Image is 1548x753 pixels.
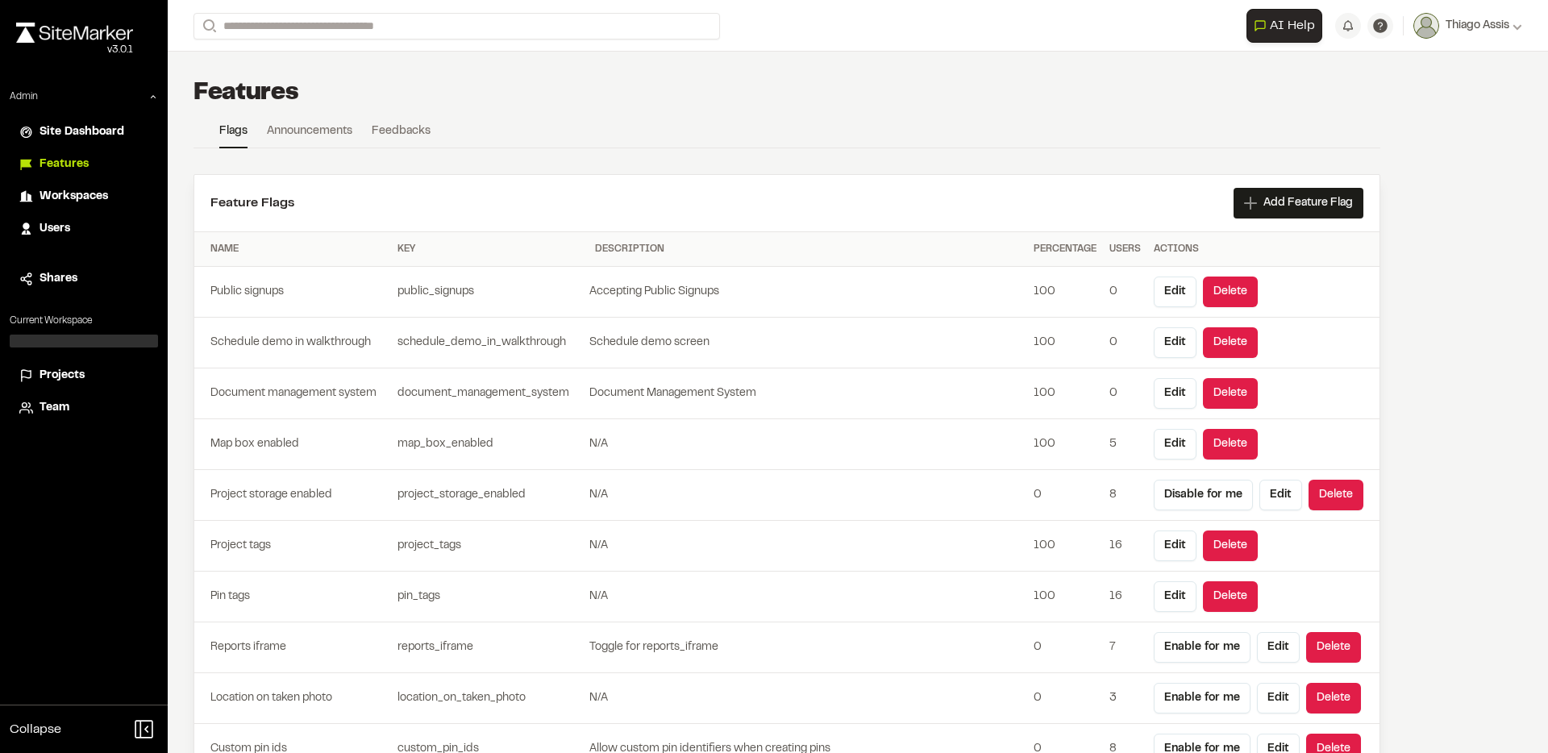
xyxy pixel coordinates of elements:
button: Delete [1203,429,1258,460]
button: Edit [1259,480,1302,510]
span: Features [40,156,89,173]
button: Thiago Assis [1413,13,1522,39]
td: Accepting Public Signups [589,267,1027,318]
span: Workspaces [40,188,108,206]
td: 100 [1027,368,1103,419]
td: 0 [1103,267,1147,318]
td: public_signups [391,267,589,318]
span: Team [40,399,69,417]
button: Delete [1309,480,1363,510]
td: 0 [1103,368,1147,419]
a: Feedbacks [372,123,431,147]
h2: Feature Flags [210,193,294,213]
button: Disable for me [1154,480,1253,510]
td: reports_iframe [391,622,589,673]
button: Open AI Assistant [1246,9,1322,43]
button: Edit [1257,632,1300,663]
a: Workspaces [19,188,148,206]
td: 100 [1027,572,1103,622]
button: Delete [1203,327,1258,358]
button: Edit [1154,277,1196,307]
td: 16 [1103,572,1147,622]
button: Enable for me [1154,632,1250,663]
td: 8 [1103,470,1147,521]
span: AI Help [1270,16,1315,35]
td: project_storage_enabled [391,470,589,521]
td: schedule_demo_in_walkthrough [391,318,589,368]
a: Features [19,156,148,173]
span: Collapse [10,720,61,739]
td: N/A [589,673,1027,724]
button: Edit [1154,530,1196,561]
td: Pin tags [194,572,391,622]
td: 5 [1103,419,1147,470]
a: Projects [19,367,148,385]
div: Percentage [1034,242,1096,256]
button: Delete [1203,530,1258,561]
td: 3 [1103,673,1147,724]
button: Delete [1203,378,1258,409]
img: User [1413,13,1439,39]
button: Edit [1257,683,1300,713]
div: Description [595,242,1021,256]
td: Location on taken photo [194,673,391,724]
span: Shares [40,270,77,288]
button: Edit [1154,429,1196,460]
button: Search [193,13,223,40]
div: Open AI Assistant [1246,9,1329,43]
td: 0 [1027,673,1103,724]
button: Edit [1154,327,1196,358]
td: Schedule demo screen [589,318,1027,368]
td: N/A [589,419,1027,470]
button: Delete [1203,277,1258,307]
td: 100 [1027,318,1103,368]
td: 100 [1027,419,1103,470]
button: Delete [1306,632,1361,663]
div: Users [1109,242,1141,256]
td: Project tags [194,521,391,572]
div: Actions [1154,242,1363,256]
td: location_on_taken_photo [391,673,589,724]
a: Team [19,399,148,417]
td: 100 [1027,521,1103,572]
td: project_tags [391,521,589,572]
button: Enable for me [1154,683,1250,713]
td: Map box enabled [194,419,391,470]
td: Reports iframe [194,622,391,673]
td: N/A [589,521,1027,572]
p: Admin [10,89,38,104]
td: 16 [1103,521,1147,572]
div: Name [210,242,385,256]
td: 100 [1027,267,1103,318]
a: Flags [219,123,248,148]
td: pin_tags [391,572,589,622]
span: Site Dashboard [40,123,124,141]
img: rebrand.png [16,23,133,43]
td: Project storage enabled [194,470,391,521]
td: 0 [1027,622,1103,673]
td: Toggle for reports_iframe [589,622,1027,673]
div: Oh geez...please don't... [16,43,133,57]
a: Announcements [267,123,352,147]
a: Site Dashboard [19,123,148,141]
span: Users [40,220,70,238]
h1: Features [193,77,299,110]
button: Delete [1203,581,1258,612]
p: Current Workspace [10,314,158,328]
button: Edit [1154,581,1196,612]
div: Key [397,242,582,256]
td: 0 [1103,318,1147,368]
td: N/A [589,470,1027,521]
td: 7 [1103,622,1147,673]
td: Schedule demo in walkthrough [194,318,391,368]
button: Delete [1306,683,1361,713]
td: Public signups [194,267,391,318]
td: 0 [1027,470,1103,521]
button: Edit [1154,378,1196,409]
span: Add Feature Flag [1263,195,1353,211]
td: Document Management System [589,368,1027,419]
span: Thiago Assis [1446,17,1509,35]
td: map_box_enabled [391,419,589,470]
span: Projects [40,367,85,385]
td: document_management_system [391,368,589,419]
